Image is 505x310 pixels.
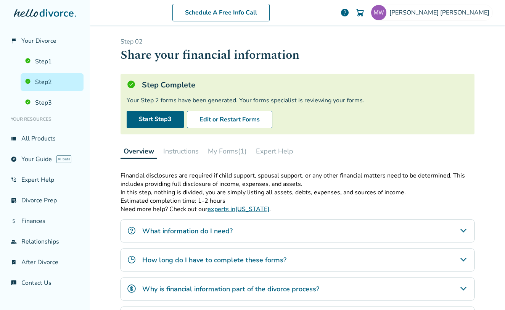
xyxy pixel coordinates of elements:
[127,96,468,105] div: Your Step 2 forms have been generated. Your forms specialist is reviewing your forms.
[121,205,474,213] p: Need more help? Check out our .
[11,177,17,183] span: phone_in_talk
[127,284,136,293] img: Why is financial information part of the divorce process?
[160,144,202,159] button: Instructions
[121,278,474,300] div: Why is financial information part of the divorce process?
[6,233,84,250] a: groupRelationships
[121,171,474,188] p: Financial disclosures are required if child support, spousal support, or any other financial matt...
[121,197,474,205] p: Estimated completion time: 1-2 hours
[121,144,157,159] button: Overview
[11,239,17,245] span: group
[207,205,269,213] a: experts in[US_STATE]
[56,155,71,163] span: AI beta
[355,8,365,17] img: Cart
[21,94,84,111] a: Step3
[11,197,17,203] span: list_alt_check
[6,253,84,271] a: bookmark_checkAfter Divorce
[389,8,492,17] span: [PERSON_NAME] [PERSON_NAME]
[172,4,270,21] a: Schedule A Free Info Call
[6,32,84,50] a: flag_2Your Divorce
[6,111,84,127] li: Your Resources
[121,37,474,46] p: Step 0 2
[121,249,474,271] div: How long do I have to complete these forms?
[11,218,17,224] span: attach_money
[121,188,474,197] p: In this step, nothing is divided, you are simply listing all assets, debts, expenses, and sources...
[11,156,17,162] span: explore
[6,192,84,209] a: list_alt_checkDivorce Prep
[127,226,136,235] img: What information do I need?
[205,144,250,159] button: My Forms(1)
[6,150,84,168] a: exploreYour GuideAI beta
[11,38,17,44] span: flag_2
[121,220,474,242] div: What information do I need?
[6,130,84,147] a: view_listAll Products
[21,37,56,45] span: Your Divorce
[127,111,184,128] a: Start Step3
[11,259,17,265] span: bookmark_check
[142,80,195,90] h5: Step Complete
[11,280,17,286] span: chat_info
[371,5,386,20] img: marywigginton@mac.com
[142,226,233,236] h4: What information do I need?
[21,53,84,70] a: Step1
[253,144,296,159] button: Expert Help
[121,46,474,65] h1: Share your financial information
[142,284,319,294] h4: Why is financial information part of the divorce process?
[187,111,272,128] button: Edit or Restart Forms
[142,255,286,265] h4: How long do I have to complete these forms?
[340,8,349,17] a: help
[6,274,84,292] a: chat_infoContact Us
[21,73,84,91] a: Step2
[127,255,136,264] img: How long do I have to complete these forms?
[6,171,84,189] a: phone_in_talkExpert Help
[6,212,84,230] a: attach_moneyFinances
[11,136,17,142] span: view_list
[467,273,505,310] iframe: Chat Widget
